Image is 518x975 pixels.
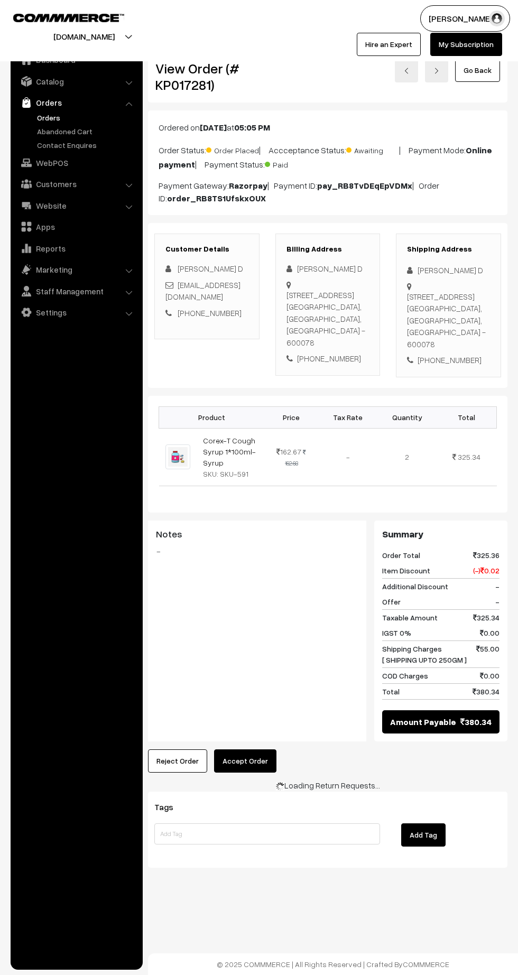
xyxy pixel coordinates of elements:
[382,528,499,540] h3: Summary
[13,153,139,172] a: WebPOS
[148,779,507,792] div: Loading Return Requests…
[156,545,358,558] blockquote: -
[476,643,499,665] span: 55.00
[203,468,258,479] div: SKU: SKU-591
[318,406,377,428] th: Tax Rate
[390,716,456,728] span: Amount Payable
[178,264,243,273] span: [PERSON_NAME] D
[265,406,318,428] th: Price
[214,749,276,773] button: Accept Order
[148,953,518,975] footer: © 2025 COMMMERCE | All Rights Reserved | Crafted By
[234,122,270,133] b: 05:05 PM
[178,308,242,318] a: [PHONE_NUMBER]
[16,23,152,50] button: [DOMAIN_NAME]
[159,142,497,171] p: Order Status: | Accceptance Status: | Payment Mode: | Payment Status:
[407,291,490,350] div: [STREET_ADDRESS] [GEOGRAPHIC_DATA], [GEOGRAPHIC_DATA], [GEOGRAPHIC_DATA] - 600078
[148,749,207,773] button: Reject Order
[382,627,411,638] span: IGST 0%
[382,581,448,592] span: Additional Discount
[159,121,497,134] p: Ordered on at
[407,245,490,254] h3: Shipping Address
[382,596,401,607] span: Offer
[473,565,499,576] span: (-) 0.02
[286,245,369,254] h3: Billing Address
[377,406,437,428] th: Quantity
[405,452,409,461] span: 2
[495,581,499,592] span: -
[13,260,139,279] a: Marketing
[403,960,449,969] a: COMMMERCE
[265,156,318,170] span: Paid
[317,180,412,191] b: pay_RB8TvDEqEpVDMx
[34,126,139,137] a: Abandoned Cart
[382,612,438,623] span: Taxable Amount
[286,263,369,275] div: [PERSON_NAME] D
[286,352,369,365] div: [PHONE_NUMBER]
[460,716,492,728] span: 380.34
[159,406,265,428] th: Product
[13,93,139,112] a: Orders
[473,612,499,623] span: 325.34
[403,68,410,74] img: left-arrow.png
[229,180,267,191] b: Razorpay
[13,174,139,193] a: Customers
[165,280,240,302] a: [EMAIL_ADDRESS][DOMAIN_NAME]
[165,245,248,254] h3: Customer Details
[206,142,259,156] span: Order Placed
[13,239,139,258] a: Reports
[276,782,284,791] img: ajax-load-sm.gif
[407,264,490,276] div: [PERSON_NAME] D
[346,142,399,156] span: Awaiting
[382,550,420,561] span: Order Total
[495,596,499,607] span: -
[155,60,260,93] h2: View Order (# KP017281)
[480,627,499,638] span: 0.00
[13,282,139,301] a: Staff Management
[401,823,446,847] button: Add Tag
[357,33,421,56] a: Hire an Expert
[430,33,502,56] a: My Subscription
[13,217,139,236] a: Apps
[455,59,500,82] a: Go Back
[156,528,358,540] h3: Notes
[200,122,227,133] b: [DATE]
[165,444,190,469] img: pci.jpg
[420,5,510,32] button: [PERSON_NAME]
[458,452,480,461] span: 325.34
[34,140,139,151] a: Contact Enquires
[167,193,266,203] b: order_RB8TS1UfskxOUX
[480,670,499,681] span: 0.00
[13,72,139,91] a: Catalog
[382,565,430,576] span: Item Discount
[407,354,490,366] div: [PHONE_NUMBER]
[276,447,301,456] span: 162.67
[286,289,369,349] div: [STREET_ADDRESS] [GEOGRAPHIC_DATA], [GEOGRAPHIC_DATA], [GEOGRAPHIC_DATA] - 600078
[203,436,256,467] a: Corex-T Cough Syrup 1*100ml-Syrup
[154,823,380,844] input: Add Tag
[285,449,307,467] strike: 162.68
[473,550,499,561] span: 325.36
[437,406,496,428] th: Total
[34,112,139,123] a: Orders
[382,643,467,665] span: Shipping Charges [ SHIPPING UPTO 250GM ]
[382,670,428,681] span: COD Charges
[433,68,440,74] img: right-arrow.png
[13,303,139,322] a: Settings
[382,686,400,697] span: Total
[154,802,186,812] span: Tags
[13,11,106,23] a: COMMMERCE
[318,428,377,486] td: -
[13,14,124,22] img: COMMMERCE
[473,686,499,697] span: 380.34
[13,196,139,215] a: Website
[159,179,497,205] p: Payment Gateway: | Payment ID: | Order ID:
[489,11,505,26] img: user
